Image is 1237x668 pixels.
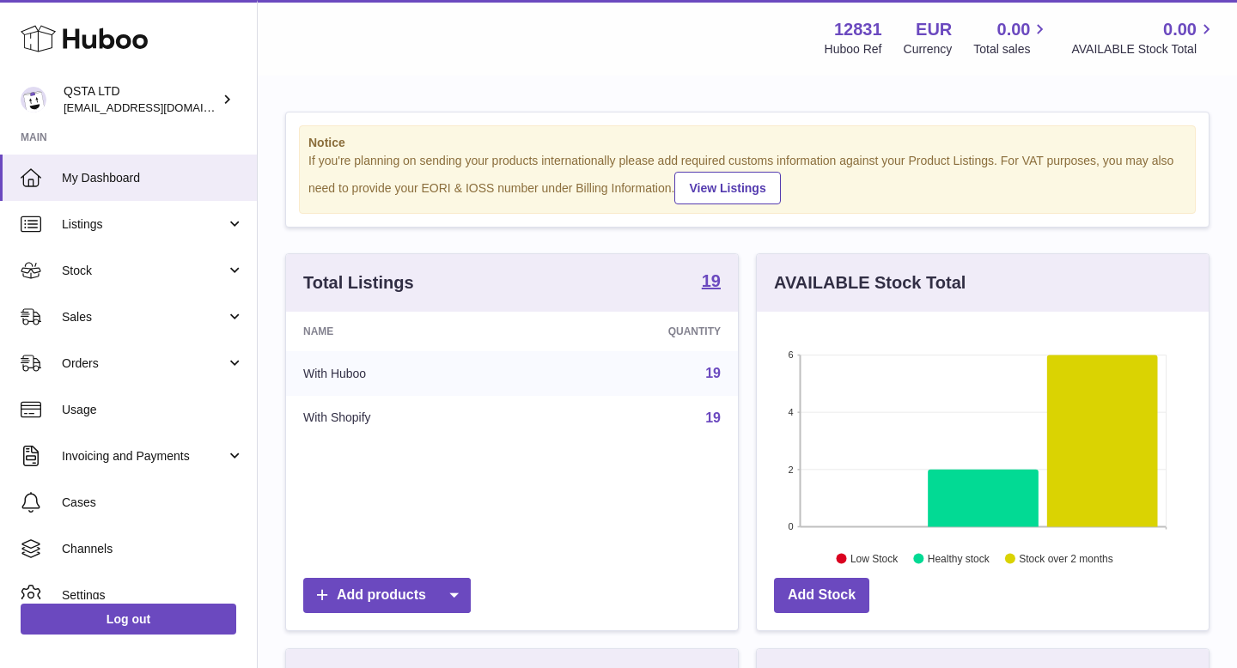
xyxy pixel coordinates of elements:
div: If you're planning on sending your products internationally please add required customs informati... [308,153,1186,204]
h3: Total Listings [303,271,414,295]
span: [EMAIL_ADDRESS][DOMAIN_NAME] [64,100,253,114]
span: Sales [62,309,226,325]
a: Add products [303,578,471,613]
span: Listings [62,216,226,233]
strong: 19 [702,272,721,289]
span: Orders [62,355,226,372]
text: 2 [788,464,793,474]
text: Healthy stock [928,552,990,564]
strong: Notice [308,135,1186,151]
span: 0.00 [1163,18,1197,41]
span: Total sales [973,41,1050,58]
span: 0.00 [997,18,1031,41]
img: rodcp10@gmail.com [21,87,46,112]
a: 0.00 Total sales [973,18,1050,58]
span: Invoicing and Payments [62,448,226,465]
span: Channels [62,541,244,557]
a: 19 [705,366,721,380]
span: Cases [62,495,244,511]
td: With Huboo [286,351,530,396]
text: 0 [788,521,793,531]
div: QSTA LTD [64,83,218,116]
a: Log out [21,604,236,635]
th: Quantity [530,312,738,351]
strong: EUR [916,18,952,41]
span: Settings [62,587,244,604]
span: Usage [62,402,244,418]
a: 0.00 AVAILABLE Stock Total [1071,18,1216,58]
span: My Dashboard [62,170,244,186]
th: Name [286,312,530,351]
a: View Listings [674,172,780,204]
span: AVAILABLE Stock Total [1071,41,1216,58]
strong: 12831 [834,18,882,41]
a: Add Stock [774,578,869,613]
a: 19 [702,272,721,293]
text: Stock over 2 months [1019,552,1112,564]
a: 19 [705,410,721,425]
td: With Shopify [286,396,530,440]
div: Huboo Ref [825,41,882,58]
div: Currency [904,41,953,58]
text: 4 [788,407,793,417]
text: Low Stock [850,552,899,564]
text: 6 [788,349,793,360]
span: Stock [62,263,226,279]
h3: AVAILABLE Stock Total [774,271,966,295]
